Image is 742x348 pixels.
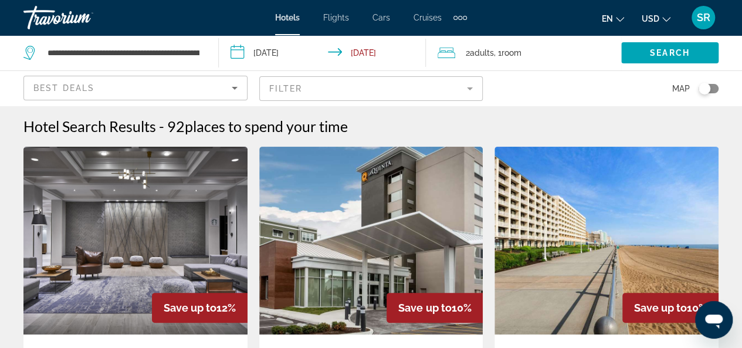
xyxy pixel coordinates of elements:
[621,42,719,63] button: Search
[602,10,624,27] button: Change language
[466,45,494,61] span: 2
[259,76,483,102] button: Filter
[634,302,687,314] span: Save up to
[453,8,467,27] button: Extra navigation items
[642,14,659,23] span: USD
[690,83,719,94] button: Toggle map
[695,301,733,339] iframe: Button to launch messaging window
[23,147,248,335] img: Hotel image
[650,48,690,58] span: Search
[323,13,349,22] a: Flights
[697,12,710,23] span: SR
[470,48,494,58] span: Adults
[494,147,719,335] img: Hotel image
[219,35,426,70] button: Check-in date: Sep 17, 2025 Check-out date: Sep 19, 2025
[23,2,141,33] a: Travorium
[185,117,348,135] span: places to spend your time
[387,293,483,323] div: 10%
[33,83,94,93] span: Best Deals
[164,302,216,314] span: Save up to
[152,293,248,323] div: 12%
[23,117,156,135] h1: Hotel Search Results
[275,13,300,22] a: Hotels
[502,48,521,58] span: Room
[602,14,613,23] span: en
[159,117,164,135] span: -
[688,5,719,30] button: User Menu
[259,147,483,335] img: Hotel image
[642,10,670,27] button: Change currency
[398,302,451,314] span: Save up to
[622,293,719,323] div: 10%
[372,13,390,22] a: Cars
[494,45,521,61] span: , 1
[672,80,690,97] span: Map
[167,117,348,135] h2: 92
[33,81,238,95] mat-select: Sort by
[414,13,442,22] a: Cruises
[426,35,621,70] button: Travelers: 2 adults, 0 children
